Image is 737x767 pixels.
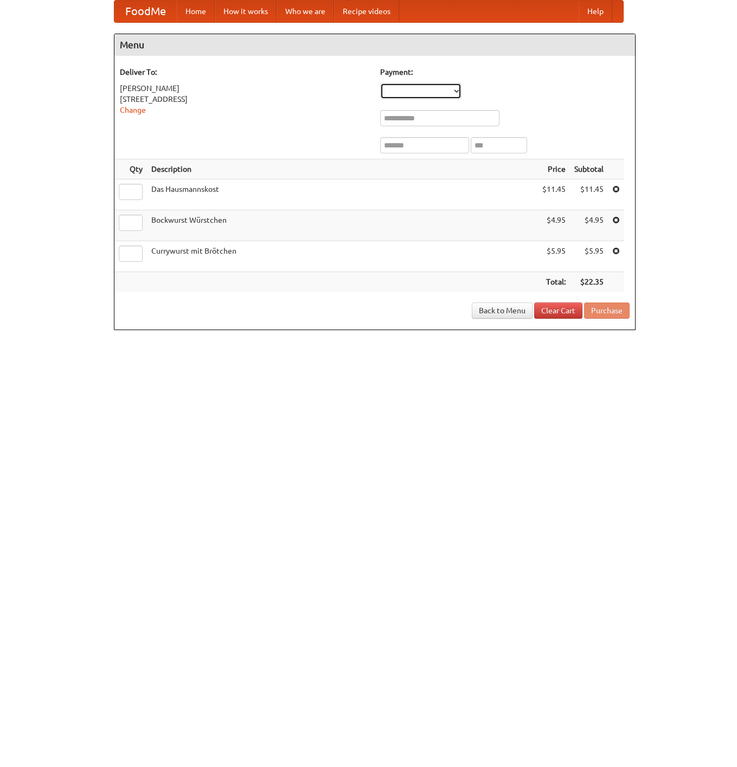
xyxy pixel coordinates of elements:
[570,179,608,210] td: $11.45
[120,83,369,94] div: [PERSON_NAME]
[334,1,399,22] a: Recipe videos
[579,1,612,22] a: Help
[538,272,570,292] th: Total:
[538,241,570,272] td: $5.95
[570,241,608,272] td: $5.95
[114,159,147,179] th: Qty
[147,241,538,272] td: Currywurst mit Brötchen
[177,1,215,22] a: Home
[120,94,369,105] div: [STREET_ADDRESS]
[584,302,630,319] button: Purchase
[277,1,334,22] a: Who we are
[538,179,570,210] td: $11.45
[538,159,570,179] th: Price
[570,210,608,241] td: $4.95
[114,34,635,56] h4: Menu
[472,302,533,319] a: Back to Menu
[120,67,369,78] h5: Deliver To:
[120,106,146,114] a: Change
[147,210,538,241] td: Bockwurst Würstchen
[570,159,608,179] th: Subtotal
[534,302,582,319] a: Clear Cart
[147,159,538,179] th: Description
[570,272,608,292] th: $22.35
[215,1,277,22] a: How it works
[147,179,538,210] td: Das Hausmannskost
[380,67,630,78] h5: Payment:
[538,210,570,241] td: $4.95
[114,1,177,22] a: FoodMe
